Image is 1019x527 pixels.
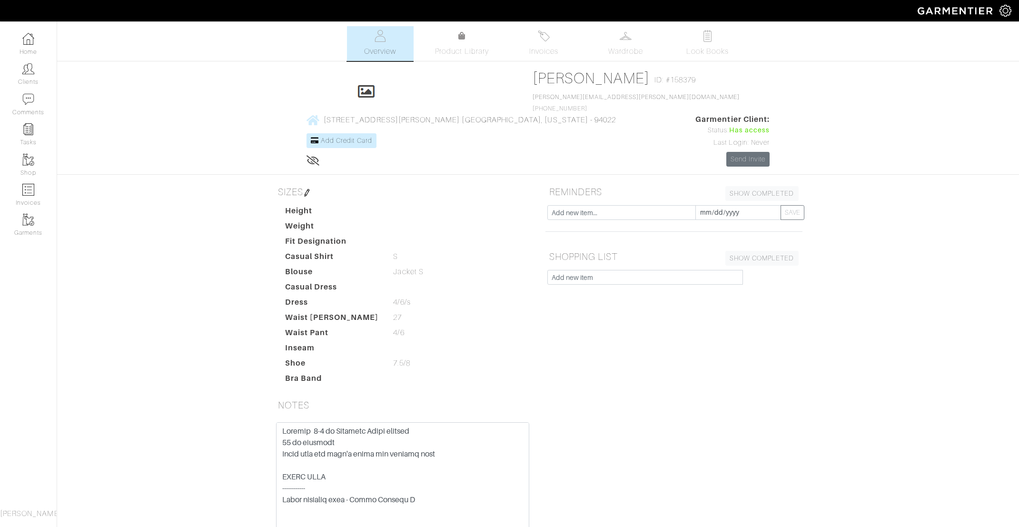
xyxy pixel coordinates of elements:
img: garments-icon-b7da505a4dc4fd61783c78ac3ca0ef83fa9d6f193b1c9dc38574b1d14d53ca28.png [22,214,34,226]
a: SHOW COMPLETED [725,186,799,201]
h5: REMINDERS [545,182,802,201]
dt: Casual Shirt [278,251,386,266]
dt: Fit Designation [278,236,386,251]
img: clients-icon-6bae9207a08558b7cb47a8932f037763ab4055f8c8b6bfacd5dc20c3e0201464.png [22,63,34,75]
dt: Bra Band [278,373,386,388]
button: SAVE [781,205,804,220]
dt: Casual Dress [278,281,386,297]
span: Add Credit Card [321,137,372,144]
span: [STREET_ADDRESS][PERSON_NAME] [GEOGRAPHIC_DATA], [US_STATE] - 94022 [324,116,616,124]
input: Add new item [547,270,743,285]
img: orders-27d20c2124de7fd6de4e0e44c1d41de31381a507db9b33961299e4e07d508b8c.svg [538,30,550,42]
a: Invoices [511,26,577,61]
dt: Blouse [278,266,386,281]
img: todo-9ac3debb85659649dc8f770b8b6100bb5dab4b48dedcbae339e5042a72dfd3cc.svg [702,30,713,42]
span: Product Library [435,46,489,57]
a: Overview [347,26,414,61]
dt: Weight [278,220,386,236]
img: basicinfo-40fd8af6dae0f16599ec9e87c0ef1c0a1fdea2edbe929e3d69a839185d80c458.svg [374,30,386,42]
span: ID: #158379 [654,74,696,86]
img: garments-icon-b7da505a4dc4fd61783c78ac3ca0ef83fa9d6f193b1c9dc38574b1d14d53ca28.png [22,154,34,166]
a: Wardrobe [593,26,659,61]
div: Last Login: Never [695,138,770,148]
span: 4/6 [393,327,404,338]
span: Garmentier Client: [695,114,770,125]
span: S [393,251,398,262]
div: Status: [695,125,770,136]
img: pen-cf24a1663064a2ec1b9c1bd2387e9de7a2fa800b781884d57f21acf72779bad2.png [303,189,311,197]
span: Overview [364,46,396,57]
dt: Height [278,205,386,220]
span: Has access [729,125,770,136]
img: dashboard-icon-dbcd8f5a0b271acd01030246c82b418ddd0df26cd7fceb0bd07c9910d44c42f6.png [22,33,34,45]
img: wardrobe-487a4870c1b7c33e795ec22d11cfc2ed9d08956e64fb3008fe2437562e282088.svg [620,30,632,42]
h5: NOTES [274,396,531,415]
dt: Waist Pant [278,327,386,342]
span: 27 [393,312,402,323]
a: Look Books [674,26,741,61]
a: Product Library [429,30,495,57]
h5: SHOPPING LIST [545,247,802,266]
dt: Waist [PERSON_NAME] [278,312,386,327]
span: Wardrobe [608,46,643,57]
a: Add Credit Card [307,133,376,148]
dt: Inseam [278,342,386,358]
a: [PERSON_NAME] [533,70,650,87]
img: reminder-icon-8004d30b9f0a5d33ae49ab947aed9ed385cf756f9e5892f1edd6e32f2345188e.png [22,123,34,135]
a: [PERSON_NAME][EMAIL_ADDRESS][PERSON_NAME][DOMAIN_NAME] [533,94,740,100]
img: orders-icon-0abe47150d42831381b5fb84f609e132dff9fe21cb692f30cb5eec754e2cba89.png [22,184,34,196]
a: [STREET_ADDRESS][PERSON_NAME] [GEOGRAPHIC_DATA], [US_STATE] - 94022 [307,114,616,126]
img: garmentier-logo-header-white-b43fb05a5012e4ada735d5af1a66efaba907eab6374d6393d1fbf88cb4ef424d.png [913,2,999,19]
img: gear-icon-white-bd11855cb880d31180b6d7d6211b90ccbf57a29d726f0c71d8c61bd08dd39cc2.png [999,5,1011,17]
a: Send Invite [726,152,770,167]
dt: Shoe [278,358,386,373]
a: SHOW COMPLETED [725,251,799,266]
h5: SIZES [274,182,531,201]
span: [PHONE_NUMBER] [533,94,740,112]
span: Look Books [686,46,729,57]
img: comment-icon-a0a6a9ef722e966f86d9cbdc48e553b5cf19dbc54f86b18d962a5391bc8f6eb6.png [22,93,34,105]
span: Invoices [529,46,558,57]
span: 4/6/s [393,297,410,308]
span: 7.5/8 [393,358,410,369]
span: Jacket S [393,266,423,278]
input: Add new item... [547,205,696,220]
dt: Dress [278,297,386,312]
